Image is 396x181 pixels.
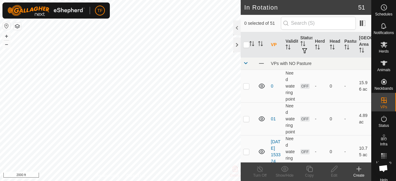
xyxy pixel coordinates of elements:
[357,70,371,102] td: 15.96 ac
[3,32,10,40] button: +
[298,32,312,58] th: Status
[342,135,356,168] td: -
[327,135,342,168] td: 0
[300,84,310,89] span: OFF
[271,61,369,66] div: VPs with NO Pasture
[357,102,371,135] td: 4.89 ac
[283,135,298,168] td: Need watering point
[297,173,322,178] div: Copy
[342,102,356,135] td: -
[379,50,389,53] span: Herds
[315,83,325,89] div: -
[244,20,281,27] span: 0 selected of 51
[378,124,389,127] span: Status
[374,87,393,90] span: Neckbands
[344,45,349,50] p-sorticon: Activate to sort
[376,161,391,165] span: Heatmap
[271,84,273,88] a: 0
[7,5,85,16] img: Gallagher Logo
[283,32,298,58] th: Validity
[358,3,365,12] span: 51
[330,45,335,50] p-sorticon: Activate to sort
[96,173,119,179] a: Privacy Policy
[3,41,10,48] button: –
[286,45,291,50] p-sorticon: Activate to sort
[244,4,358,11] h2: In Rotation
[271,139,281,164] a: [DATE] 153324
[357,32,371,58] th: [GEOGRAPHIC_DATA] Area
[126,173,144,179] a: Contact Us
[3,22,10,30] button: Reset Map
[283,70,298,102] td: Need watering point
[14,23,21,30] button: Map Layers
[327,70,342,102] td: 0
[327,32,342,58] th: Head
[357,135,371,168] td: 10.75 ac
[322,173,346,178] div: Edit
[269,32,283,58] th: VP
[359,49,364,54] p-sorticon: Activate to sort
[312,32,327,58] th: Herd
[247,173,272,178] div: Turn Off
[271,116,276,121] a: 01
[346,173,371,178] div: Create
[258,42,263,47] p-sorticon: Activate to sort
[249,42,254,47] p-sorticon: Activate to sort
[377,68,390,72] span: Animals
[380,105,387,109] span: VPs
[342,32,356,58] th: Pasture
[300,42,305,47] p-sorticon: Activate to sort
[342,70,356,102] td: -
[300,116,310,122] span: OFF
[300,149,310,154] span: OFF
[380,142,387,146] span: Infra
[281,17,356,30] input: Search (S)
[315,149,325,155] div: -
[272,173,297,178] div: Show/Hide
[375,12,392,16] span: Schedules
[283,102,298,135] td: Need watering point
[97,7,102,14] span: TF
[315,116,325,122] div: -
[375,160,392,177] div: Open chat
[327,102,342,135] td: 0
[315,45,320,50] p-sorticon: Activate to sort
[374,31,394,35] span: Notifications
